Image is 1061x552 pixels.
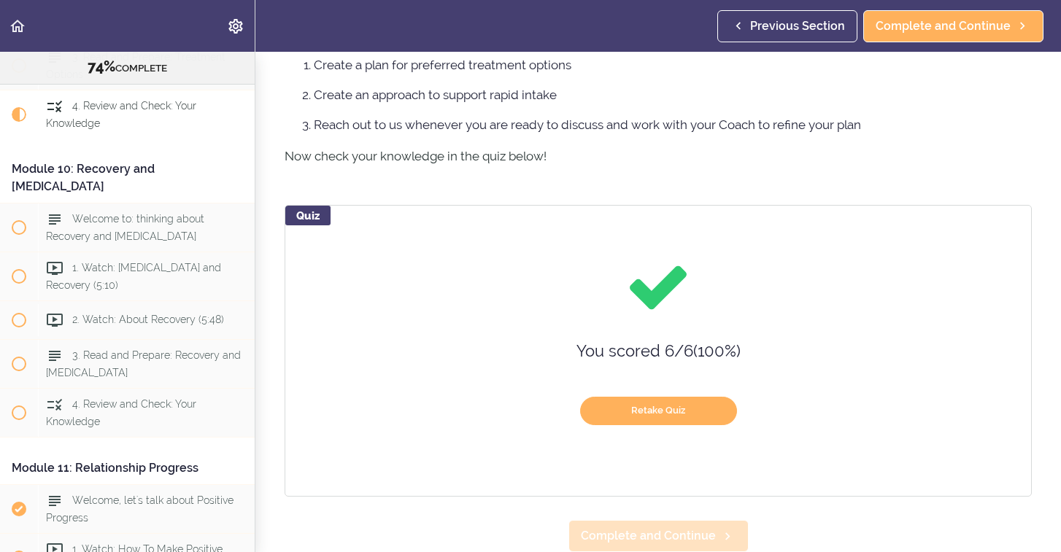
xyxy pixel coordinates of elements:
a: Complete and Continue [568,520,749,552]
li: Reach out to us whenever you are ready to discuss and work with your Coach to refine your plan [314,115,1032,134]
span: 3. Read and Prepare: Recovery and [MEDICAL_DATA] [46,349,241,378]
span: 74% [88,58,115,75]
span: Welcome, let's talk about Positive Progress [46,494,234,523]
li: Create a plan for preferred treatment options [314,55,1032,74]
a: Complete and Continue [863,10,1043,42]
span: Welcome to: thinking about Recovery and [MEDICAL_DATA] [46,213,204,241]
span: Previous Section [750,18,845,35]
div: You scored 6 / 6 ( 100 %) [483,335,833,368]
span: Now check your knowledge in the quiz below! [285,149,547,163]
li: Create an approach to support rapid intake [314,85,1032,104]
button: Retake Quiz [580,397,737,425]
div: Quiz [285,206,331,225]
span: 4. Review and Check: Your Knowledge [46,100,196,128]
span: Complete and Continue [876,18,1011,35]
a: Previous Section [717,10,857,42]
div: COMPLETE [18,58,236,77]
svg: Back to course curriculum [9,18,26,35]
span: Complete and Continue [581,527,716,545]
span: 1. Watch: [MEDICAL_DATA] and Recovery (5:10) [46,262,221,290]
span: 4. Review and Check: Your Knowledge [46,398,196,427]
span: 2. Watch: About Recovery (5:48) [72,314,224,325]
svg: Settings Menu [227,18,244,35]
